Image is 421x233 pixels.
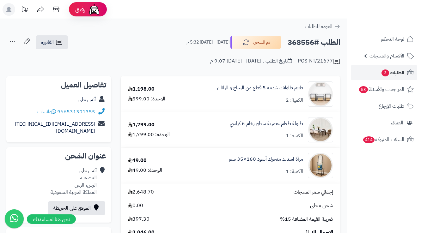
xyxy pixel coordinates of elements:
span: 0.00 [128,202,143,209]
a: طقم طاولات خدمة 5 قطع من الزجاج و الراتان [217,84,303,92]
a: السلات المتروكة414 [351,132,417,147]
div: أنس علي المصيف، الرس، الرس المملكة العربية السعودية [51,167,97,196]
span: الفاتورة [41,39,54,46]
span: العودة للطلبات [305,23,333,30]
a: مرآة استاند متحرك أسود 160×35 سم [229,156,303,163]
img: 1752304845-1-90x90.jpg [308,117,333,142]
div: الكمية: 1 [286,132,303,140]
h2: عنوان الشحن [11,152,106,160]
span: 397.30 [128,216,149,223]
h2: تفاصيل العميل [11,81,106,89]
div: الوحدة: 1,799.00 [128,131,170,138]
img: 1744460481-1-90x90.jpg [308,81,333,107]
span: الطلبات [381,68,404,77]
span: السلات المتروكة [363,135,404,144]
div: الوحدة: 599.00 [128,95,165,103]
a: العودة للطلبات [305,23,340,30]
span: 414 [363,136,375,143]
a: 966531301355 [57,108,95,116]
a: [EMAIL_ADDRESS][TECHNICAL_ID][DOMAIN_NAME] [15,120,95,135]
span: الأقسام والمنتجات [369,51,404,60]
span: إجمالي سعر المنتجات [294,188,333,196]
a: واتساب [37,108,56,116]
span: 53 [359,86,368,93]
div: الوحدة: 49.00 [128,167,162,174]
span: رفيق [75,6,85,13]
small: [DATE] - [DATE] 5:32 م [186,39,229,45]
a: تحديثات المنصة [17,3,33,17]
a: الموقع على الخريطة [48,201,105,215]
span: العملاء [391,118,403,127]
h2: الطلب #368556 [288,36,340,49]
div: الكمية: 2 [286,97,303,104]
div: 1,198.00 [128,86,155,93]
a: طاولة طعام عصرية سطح رخام 6 كراسي [230,120,303,127]
a: العملاء [351,115,417,130]
a: لوحة التحكم [351,32,417,47]
span: ضريبة القيمة المضافة 15% [280,216,333,223]
div: POS-NT/21677 [298,57,340,65]
span: 2,648.70 [128,188,154,196]
a: الفاتورة [36,35,68,49]
div: تاريخ الطلب : [DATE] - [DATE] 9:07 م [210,57,292,65]
div: الكمية: 1 [286,168,303,175]
span: لوحة التحكم [381,35,404,44]
div: 1,799.00 [128,121,155,128]
span: شحن مجاني [310,202,333,209]
span: طلبات الإرجاع [379,102,404,111]
a: أنس علي [78,96,96,103]
button: تم الشحن [230,36,281,49]
span: المراجعات والأسئلة [358,85,404,94]
img: ai-face.png [88,3,101,16]
a: الطلبات3 [351,65,417,80]
a: طلبات الإرجاع [351,99,417,114]
a: المراجعات والأسئلة53 [351,82,417,97]
img: 1753188072-1-90x90.jpg [308,153,333,178]
div: 49.00 [128,157,147,164]
span: 3 [381,69,389,76]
